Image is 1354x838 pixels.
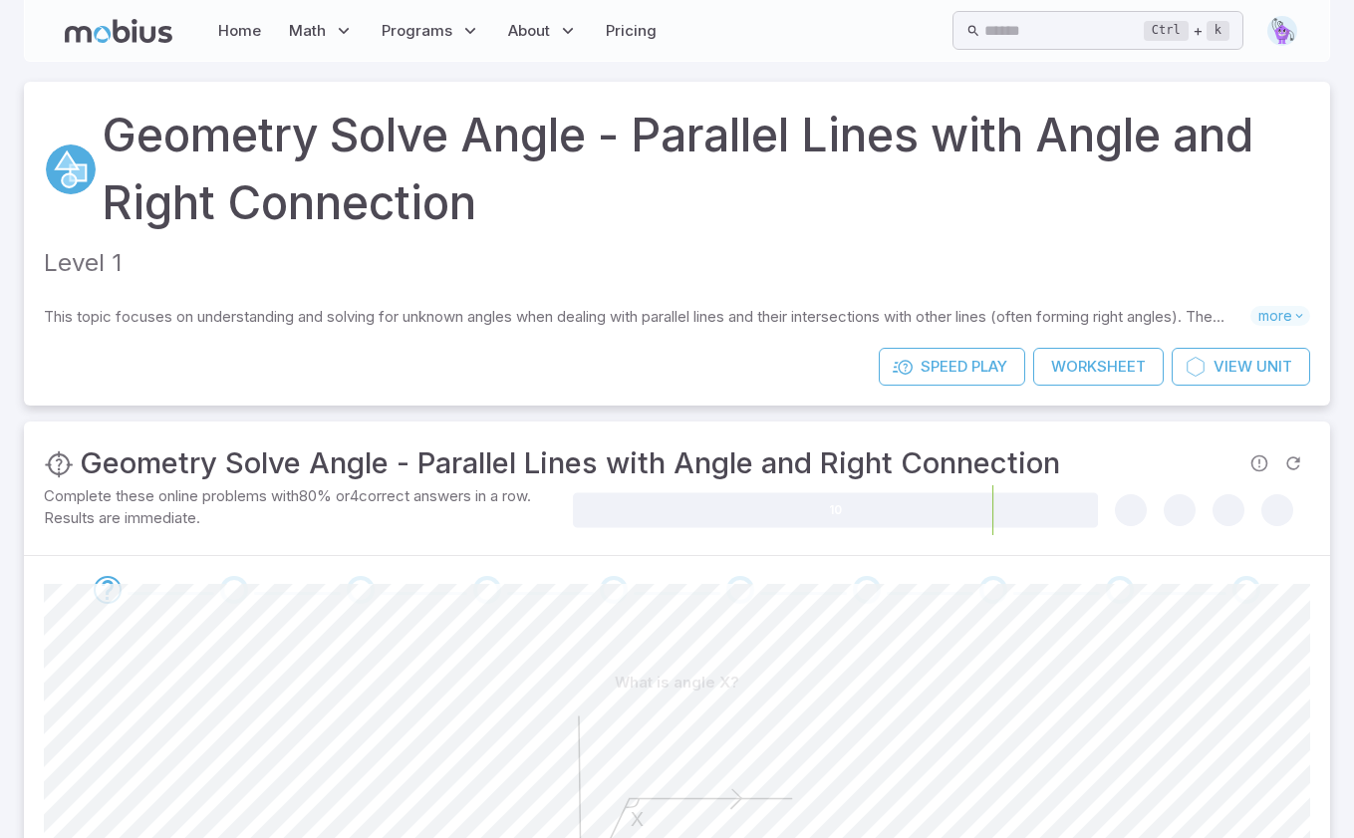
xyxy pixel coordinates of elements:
[631,807,644,831] text: X
[212,8,267,54] a: Home
[220,576,248,604] div: Go to the next question
[44,306,1250,328] p: This topic focuses on understanding and solving for unknown angles when dealing with parallel lin...
[1276,446,1310,480] span: Refresh Question
[1144,21,1189,41] kbd: Ctrl
[1207,21,1229,41] kbd: k
[347,576,375,604] div: Go to the next question
[600,8,663,54] a: Pricing
[508,20,550,42] span: About
[94,576,122,604] div: Go to the next question
[879,348,1025,386] a: SpeedPlay
[1232,576,1260,604] div: Go to the next question
[382,20,452,42] span: Programs
[1144,19,1229,43] div: +
[1033,348,1164,386] a: Worksheet
[615,672,739,694] p: What is angle X?
[921,356,967,378] span: Speed
[473,576,501,604] div: Go to the next question
[971,356,1007,378] span: Play
[853,576,881,604] div: Go to the next question
[600,576,628,604] div: Go to the next question
[979,576,1007,604] div: Go to the next question
[44,142,98,196] a: Geometry 2D
[1267,16,1297,46] img: pentagon.svg
[44,245,1310,282] p: Level 1
[1172,348,1310,386] a: ViewUnit
[44,485,569,529] p: Complete these online problems with 80 % or 4 correct answers in a row. Results are immediate.
[1242,446,1276,480] span: Report an issue with the question
[1214,356,1252,378] span: View
[1256,356,1292,378] span: Unit
[726,576,754,604] div: Go to the next question
[102,102,1310,237] a: Geometry Solve Angle - Parallel Lines with Angle and Right Connection
[1106,576,1134,604] div: Go to the next question
[289,20,326,42] span: Math
[80,441,1060,485] h3: Geometry Solve Angle - Parallel Lines with Angle and Right Connection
